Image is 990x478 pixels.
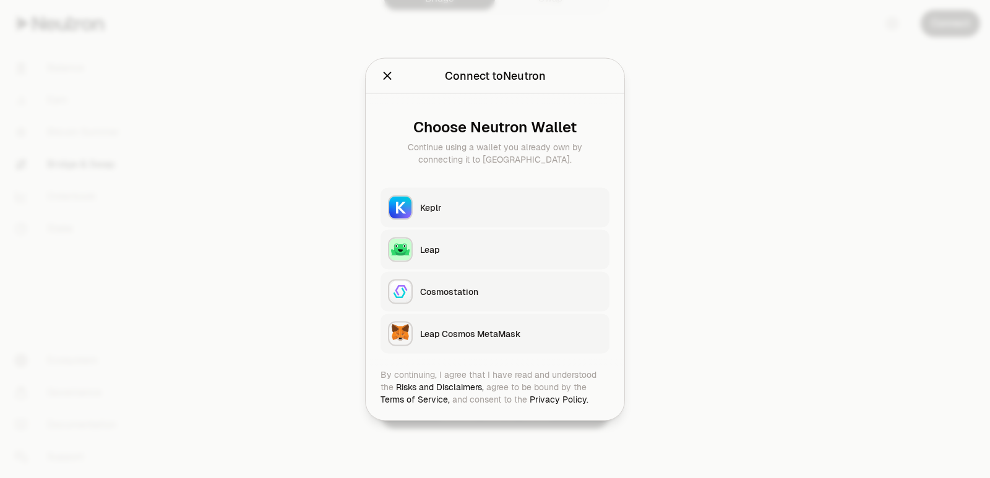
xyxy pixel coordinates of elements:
[420,327,602,339] div: Leap Cosmos MetaMask
[420,243,602,255] div: Leap
[381,67,394,84] button: Close
[390,140,600,165] div: Continue using a wallet you already own by connecting it to [GEOGRAPHIC_DATA].
[381,229,609,269] button: LeapLeap
[445,67,546,84] div: Connect to Neutron
[381,271,609,311] button: CosmostationCosmostation
[389,280,411,302] img: Cosmostation
[389,238,411,260] img: Leap
[381,368,609,405] div: By continuing, I agree that I have read and understood the agree to be bound by the and consent t...
[381,393,450,404] a: Terms of Service,
[381,314,609,353] button: Leap Cosmos MetaMaskLeap Cosmos MetaMask
[390,118,600,135] div: Choose Neutron Wallet
[381,187,609,227] button: KeplrKeplr
[420,201,602,213] div: Keplr
[396,381,484,392] a: Risks and Disclaimers,
[389,322,411,344] img: Leap Cosmos MetaMask
[389,196,411,218] img: Keplr
[530,393,588,404] a: Privacy Policy.
[420,285,602,297] div: Cosmostation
